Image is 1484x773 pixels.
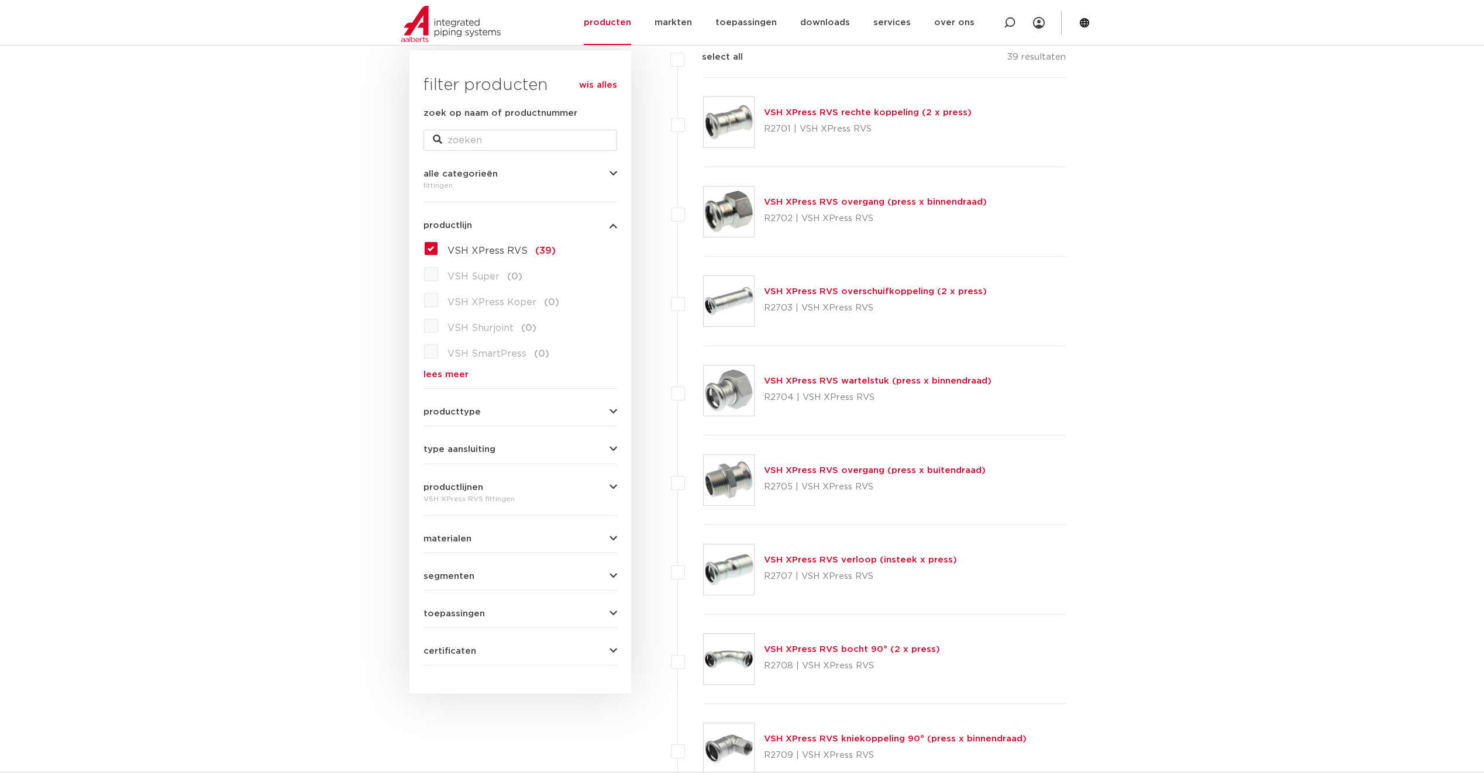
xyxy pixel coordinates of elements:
button: producttype [423,408,617,416]
div: VSH XPress RVS fittingen [423,492,617,506]
a: VSH XPress RVS wartelstuk (press x binnendraad) [764,377,991,385]
img: Thumbnail for VSH XPress RVS bocht 90° (2 x press) [704,634,754,684]
p: R2708 | VSH XPress RVS [764,657,940,675]
span: VSH Shurjoint [447,323,514,333]
label: select all [684,50,743,64]
span: toepassingen [423,609,485,618]
button: certificaten [423,647,617,655]
a: VSH XPress RVS overschuifkoppeling (2 x press) [764,287,987,296]
span: alle categorieën [423,170,498,178]
p: R2702 | VSH XPress RVS [764,209,987,228]
a: VSH XPress RVS verloop (insteek x press) [764,555,957,564]
a: VSH XPress RVS kniekoppeling 90° (press x binnendraad) [764,734,1027,743]
button: toepassingen [423,609,617,618]
span: VSH XPress RVS [447,246,528,256]
span: productlijnen [423,483,483,492]
button: type aansluiting [423,445,617,454]
img: Thumbnail for VSH XPress RVS overgang (press x buitendraad) [704,455,754,505]
a: VSH XPress RVS bocht 90° (2 x press) [764,645,940,654]
span: certificaten [423,647,476,655]
span: (0) [534,349,549,358]
p: R2705 | VSH XPress RVS [764,478,986,496]
div: fittingen [423,178,617,192]
img: Thumbnail for VSH XPress RVS overschuifkoppeling (2 x press) [704,276,754,326]
img: Thumbnail for VSH XPress RVS verloop (insteek x press) [704,544,754,595]
button: segmenten [423,572,617,581]
span: type aansluiting [423,445,495,454]
button: productlijn [423,221,617,230]
img: Thumbnail for VSH XPress RVS overgang (press x binnendraad) [704,187,754,237]
p: R2701 | VSH XPress RVS [764,120,972,139]
span: (0) [507,272,522,281]
h3: filter producten [423,74,617,97]
span: VSH SmartPress [447,349,526,358]
p: R2704 | VSH XPress RVS [764,388,991,407]
span: (0) [544,298,559,307]
span: VSH Super [447,272,500,281]
span: productlijn [423,221,472,230]
input: zoeken [423,130,617,151]
button: alle categorieën [423,170,617,178]
a: wis alles [579,78,617,92]
a: VSH XPress RVS overgang (press x binnendraad) [764,198,987,206]
span: VSH XPress Koper [447,298,536,307]
span: producttype [423,408,481,416]
span: (39) [535,246,556,256]
button: materialen [423,534,617,543]
a: lees meer [423,370,617,379]
img: Thumbnail for VSH XPress RVS wartelstuk (press x binnendraad) [704,365,754,416]
button: productlijnen [423,483,617,492]
span: materialen [423,534,471,543]
label: zoek op naam of productnummer [423,106,577,120]
a: VSH XPress RVS overgang (press x buitendraad) [764,466,986,475]
p: R2703 | VSH XPress RVS [764,299,987,318]
img: Thumbnail for VSH XPress RVS rechte koppeling (2 x press) [704,97,754,147]
a: VSH XPress RVS rechte koppeling (2 x press) [764,108,972,117]
span: segmenten [423,572,474,581]
span: (0) [521,323,536,333]
p: R2709 | VSH XPress RVS [764,746,1027,765]
p: 39 resultaten [1007,50,1066,68]
p: R2707 | VSH XPress RVS [764,567,957,586]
